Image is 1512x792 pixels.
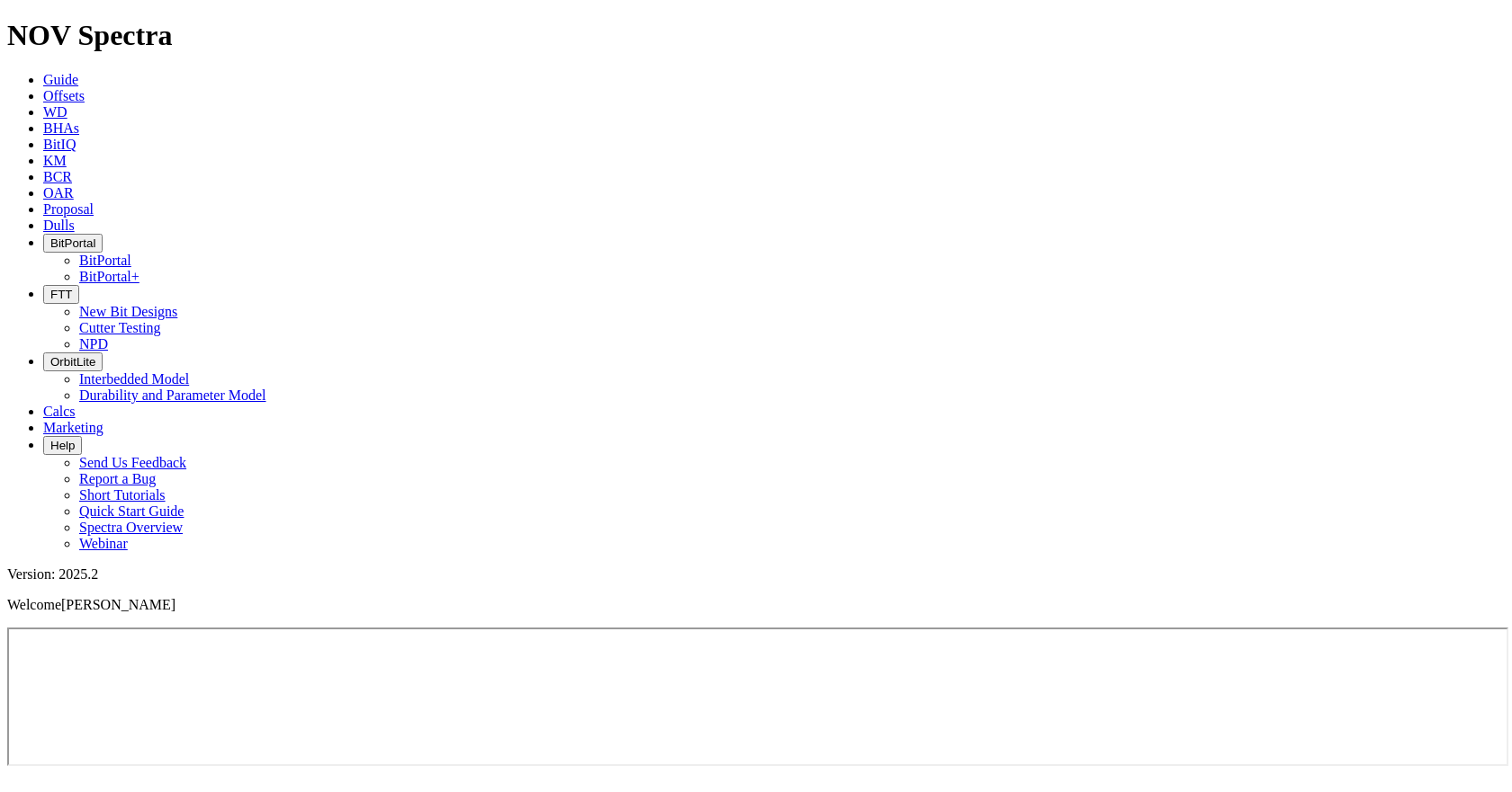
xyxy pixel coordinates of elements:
a: Cutter Testing [79,320,161,335]
button: OrbitLite [43,352,103,371]
button: FTT [43,285,79,304]
p: Welcome [7,597,1505,613]
a: Guide [43,72,78,87]
a: New Bit Designs [79,304,177,319]
span: [PERSON_NAME] [61,597,175,612]
a: Webinar [79,536,128,551]
span: Help [50,439,75,452]
a: BitIQ [43,137,76,152]
div: Version: 2025.2 [7,566,1505,583]
a: Quick Start Guide [79,503,184,519]
a: WD [43,104,67,120]
a: Proposal [43,201,94,217]
a: Spectra Overview [79,520,183,535]
a: OAR [43,185,74,200]
a: Durability and Parameter Model [79,387,266,403]
button: Help [43,436,82,455]
a: KM [43,153,67,168]
a: Calcs [43,404,76,419]
a: Send Us Feedback [79,455,186,470]
span: FTT [50,288,72,301]
a: Marketing [43,420,103,435]
a: BCR [43,169,72,184]
a: BitPortal+ [79,269,139,284]
a: Interbedded Model [79,371,189,387]
a: NPD [79,336,108,352]
a: BitPortal [79,253,131,268]
a: Report a Bug [79,471,156,486]
a: BHAs [43,120,79,136]
a: Short Tutorials [79,487,166,503]
span: OrbitLite [50,355,95,369]
a: Dulls [43,218,75,233]
span: BitPortal [50,236,95,250]
button: BitPortal [43,234,103,253]
a: Offsets [43,88,85,103]
h1: NOV Spectra [7,19,1505,52]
